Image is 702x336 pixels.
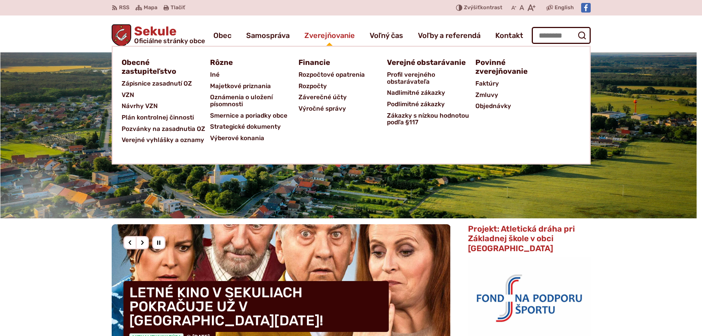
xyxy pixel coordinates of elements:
[246,25,290,46] a: Samospráva
[210,80,271,92] span: Majetkové priznania
[298,103,346,114] span: Výročné správy
[475,89,498,101] span: Zmluvy
[119,3,129,12] span: RSS
[475,56,555,78] a: Povinné zverejňovanie
[387,69,475,87] a: Profil verejného obstarávateľa
[468,224,575,253] span: Projekt: Atletická dráha pri Základnej škole v obci [GEOGRAPHIC_DATA]
[387,110,475,128] a: Zákazky s nízkou hodnotou podľa §117
[298,91,387,103] a: Záverečné účty
[418,25,481,46] a: Voľby a referendá
[298,80,387,92] a: Rozpočty
[123,281,389,332] h4: LETNÉ KINO V SEKULIACH POKRAČUJE UŽ V [GEOGRAPHIC_DATA][DATE]!
[122,134,204,146] span: Verejné vyhlášky a oznamy
[213,25,231,46] a: Obec
[298,69,387,80] a: Rozpočtové opatrenia
[131,25,205,44] h1: Sekule
[555,3,574,12] span: English
[475,89,564,101] a: Zmluvy
[210,69,298,80] a: Iné
[304,25,355,46] a: Zverejňovanie
[122,134,210,146] a: Verejné vyhlášky a oznamy
[122,78,210,89] a: Zápisnice zasadnutí OZ
[387,98,445,110] span: Podlimitné zákazky
[112,24,132,46] img: Prejsť na domovskú stránku
[387,98,475,110] a: Podlimitné zákazky
[475,100,564,112] a: Objednávky
[387,56,467,69] a: Verejné obstarávanie
[553,3,575,12] a: English
[210,121,298,132] a: Strategické dokumenty
[210,132,264,144] span: Výberové konania
[210,56,290,69] a: Rôzne
[144,3,157,12] span: Mapa
[387,87,445,98] span: Nadlimitné zákazky
[464,4,480,11] span: Zvýšiť
[210,69,220,80] span: Iné
[210,80,298,92] a: Majetkové priznania
[210,110,287,121] span: Smernice a poriadky obce
[122,78,192,89] span: Zápisnice zasadnutí OZ
[581,3,591,13] img: Prejsť na Facebook stránku
[495,25,523,46] a: Kontakt
[171,5,185,11] span: Tlačiť
[122,89,134,101] span: VZN
[112,24,205,46] a: Logo Sekule, prejsť na domovskú stránku.
[387,87,475,98] a: Nadlimitné zákazky
[122,112,210,123] a: Plán kontrolnej činnosti
[122,100,158,112] span: Návrhy VZN
[298,56,330,69] span: Financie
[210,56,233,69] span: Rôzne
[136,236,149,249] div: Nasledujúci slajd
[475,78,564,89] a: Faktúry
[298,56,378,69] a: Financie
[298,91,347,103] span: Záverečné účty
[210,121,281,132] span: Strategické dokumenty
[298,69,365,80] span: Rozpočtové opatrenia
[122,112,194,123] span: Plán kontrolnej činnosti
[210,110,298,121] a: Smernice a poriadky obce
[152,236,165,249] div: Pozastaviť pohyb slajdera
[122,123,205,135] span: Pozvánky na zasadnutia OZ
[210,91,298,110] a: Oznámenia o uložení písomnosti
[475,78,499,89] span: Faktúry
[210,132,298,144] a: Výberové konania
[298,80,327,92] span: Rozpočty
[475,100,511,112] span: Objednávky
[122,56,201,78] a: Obecné zastupiteľstvo
[122,123,210,135] a: Pozvánky na zasadnutia OZ
[370,25,403,46] a: Voľný čas
[122,100,210,112] a: Návrhy VZN
[387,56,466,69] span: Verejné obstarávanie
[123,236,137,249] div: Predošlý slajd
[464,5,502,11] span: kontrast
[298,103,387,114] a: Výročné správy
[122,89,210,101] a: VZN
[134,38,205,44] span: Oficiálne stránky obce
